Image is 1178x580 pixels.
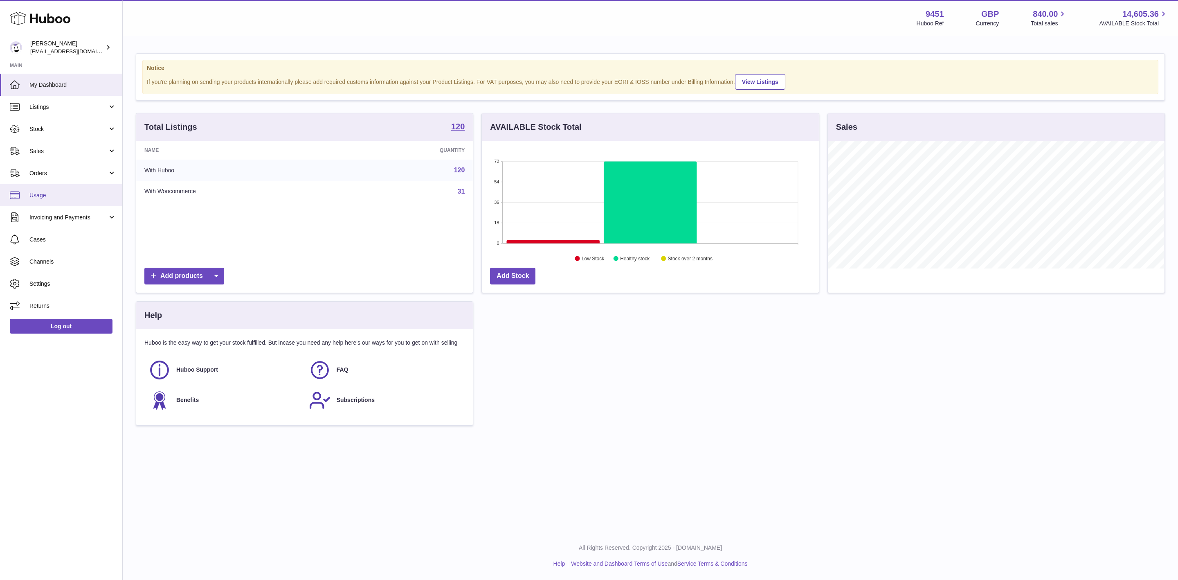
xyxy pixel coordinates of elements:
[29,214,108,221] span: Invoicing and Payments
[29,302,116,310] span: Returns
[148,389,301,411] a: Benefits
[1031,9,1067,27] a: 840.00 Total sales
[677,560,748,567] a: Service Terms & Conditions
[337,366,348,374] span: FAQ
[490,122,581,133] h3: AVAILABLE Stock Total
[976,20,999,27] div: Currency
[620,256,650,262] text: Healthy stock
[29,169,108,177] span: Orders
[30,48,120,54] span: [EMAIL_ADDRESS][DOMAIN_NAME]
[582,256,605,262] text: Low Stock
[926,9,944,20] strong: 9451
[345,141,473,160] th: Quantity
[29,236,116,244] span: Cases
[136,181,345,202] td: With Woocommerce
[571,560,668,567] a: Website and Dashboard Terms of Use
[136,141,345,160] th: Name
[30,40,104,55] div: [PERSON_NAME]
[495,159,499,164] text: 72
[981,9,999,20] strong: GBP
[917,20,944,27] div: Huboo Ref
[129,544,1171,552] p: All Rights Reserved. Copyright 2025 - [DOMAIN_NAME]
[495,220,499,225] text: 18
[29,103,108,111] span: Listings
[10,319,112,334] a: Log out
[553,560,565,567] a: Help
[735,74,785,90] a: View Listings
[490,268,535,284] a: Add Stock
[451,122,465,132] a: 120
[497,241,499,246] text: 0
[176,366,218,374] span: Huboo Support
[668,256,713,262] text: Stock over 2 months
[1122,9,1159,20] span: 14,605.36
[451,122,465,131] strong: 120
[337,396,375,404] span: Subscriptions
[29,280,116,288] span: Settings
[136,160,345,181] td: With Huboo
[10,41,22,54] img: internalAdmin-9451@internal.huboo.com
[29,192,116,199] span: Usage
[309,359,461,381] a: FAQ
[147,64,1154,72] strong: Notice
[29,81,116,89] span: My Dashboard
[144,310,162,321] h3: Help
[1099,20,1168,27] span: AVAILABLE Stock Total
[29,258,116,266] span: Channels
[144,268,224,284] a: Add products
[176,396,199,404] span: Benefits
[1033,9,1058,20] span: 840.00
[144,339,465,347] p: Huboo is the easy way to get your stock fulfilled. But incase you need any help here's our ways f...
[148,359,301,381] a: Huboo Support
[29,147,108,155] span: Sales
[454,167,465,174] a: 120
[1031,20,1067,27] span: Total sales
[309,389,461,411] a: Subscriptions
[458,188,465,195] a: 31
[568,560,747,568] li: and
[144,122,197,133] h3: Total Listings
[147,73,1154,90] div: If you're planning on sending your products internationally please add required customs informati...
[495,200,499,205] text: 36
[29,125,108,133] span: Stock
[1099,9,1168,27] a: 14,605.36 AVAILABLE Stock Total
[495,179,499,184] text: 54
[836,122,857,133] h3: Sales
